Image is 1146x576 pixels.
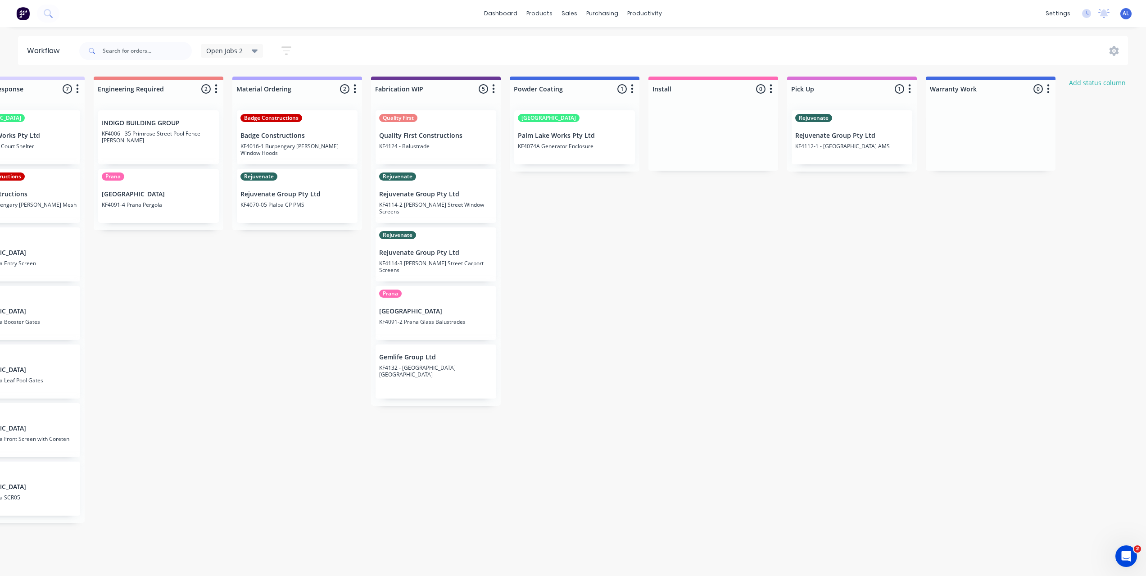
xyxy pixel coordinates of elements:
span: 2 [1134,545,1141,553]
p: [GEOGRAPHIC_DATA] [102,190,215,198]
input: Search for orders... [103,42,192,60]
div: Quality First [379,114,417,122]
div: purchasing [582,7,623,20]
div: RejuvenateRejuvenate Group Pty LtdKF4112-1 - [GEOGRAPHIC_DATA] AMS [792,110,912,164]
p: KF4112-1 - [GEOGRAPHIC_DATA] AMS [795,143,909,150]
p: Palm Lake Works Pty Ltd [518,132,631,140]
p: Rejuvenate Group Pty Ltd [795,132,909,140]
p: KF4006 - 35 Primrose Street Pool Fence [PERSON_NAME] [102,130,215,144]
div: products [522,7,557,20]
div: Quality FirstQuality First ConstructionsKF4124 - Balustrade [376,110,496,164]
button: Add status column [1064,77,1131,89]
div: Rejuvenate [379,172,416,181]
p: Badge Constructions [240,132,354,140]
p: KF4016-1 Burpengary [PERSON_NAME] Window Hoods [240,143,354,156]
p: Quality First Constructions [379,132,493,140]
div: Badge ConstructionsBadge ConstructionsKF4016-1 Burpengary [PERSON_NAME] Window Hoods [237,110,358,164]
div: [GEOGRAPHIC_DATA] [518,114,580,122]
p: KF4091-2 Prana Glass Balustrades [379,318,493,325]
div: RejuvenateRejuvenate Group Pty LtdKF4114-2 [PERSON_NAME] Street Window Screens [376,169,496,223]
div: settings [1041,7,1075,20]
div: Workflow [27,45,64,56]
p: [GEOGRAPHIC_DATA] [379,308,493,315]
div: Prana[GEOGRAPHIC_DATA]KF4091-4 Prana Pergola [98,169,219,223]
p: Rejuvenate Group Pty Ltd [240,190,354,198]
div: [GEOGRAPHIC_DATA]Palm Lake Works Pty LtdKF4074A Generator Enclosure [514,110,635,164]
div: Rejuvenate [240,172,277,181]
div: Prana [379,290,402,298]
div: productivity [623,7,666,20]
div: RejuvenateRejuvenate Group Pty LtdKF4114-3 [PERSON_NAME] Street Carport Screens [376,227,496,281]
p: KF4124 - Balustrade [379,143,493,150]
div: Rejuvenate [379,231,416,239]
p: KF4132 - [GEOGRAPHIC_DATA] [GEOGRAPHIC_DATA] [379,364,493,378]
a: dashboard [480,7,522,20]
iframe: Intercom live chat [1115,545,1137,567]
p: KF4114-2 [PERSON_NAME] Street Window Screens [379,201,493,215]
span: Open Jobs 2 [206,46,243,55]
p: KF4074A Generator Enclosure [518,143,631,150]
span: AL [1123,9,1129,18]
div: Rejuvenate [795,114,832,122]
div: RejuvenateRejuvenate Group Pty LtdKF4070-05 Pialba CP PMS [237,169,358,223]
div: Prana[GEOGRAPHIC_DATA]KF4091-2 Prana Glass Balustrades [376,286,496,340]
div: INDIGO BUILDING GROUPKF4006 - 35 Primrose Street Pool Fence [PERSON_NAME] [98,110,219,164]
p: Rejuvenate Group Pty Ltd [379,190,493,198]
div: Prana [102,172,124,181]
p: KF4070-05 Pialba CP PMS [240,201,354,208]
p: Gemlife Group Ltd [379,354,493,361]
div: Badge Constructions [240,114,302,122]
p: INDIGO BUILDING GROUP [102,119,215,127]
p: KF4091-4 Prana Pergola [102,201,215,208]
div: sales [557,7,582,20]
p: Rejuvenate Group Pty Ltd [379,249,493,257]
div: Gemlife Group LtdKF4132 - [GEOGRAPHIC_DATA] [GEOGRAPHIC_DATA] [376,345,496,399]
p: KF4114-3 [PERSON_NAME] Street Carport Screens [379,260,493,273]
img: Factory [16,7,30,20]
